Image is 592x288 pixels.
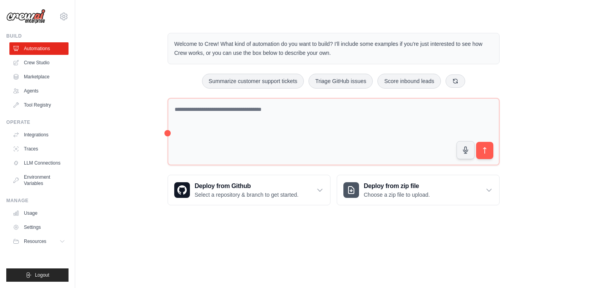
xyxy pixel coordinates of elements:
[6,33,69,39] div: Build
[195,191,298,199] p: Select a repository & branch to get started.
[9,85,69,97] a: Agents
[9,56,69,69] a: Crew Studio
[202,74,304,89] button: Summarize customer support tickets
[6,197,69,204] div: Manage
[35,272,49,278] span: Logout
[6,268,69,282] button: Logout
[9,207,69,219] a: Usage
[364,191,430,199] p: Choose a zip file to upload.
[309,74,373,89] button: Triage GitHub issues
[9,171,69,190] a: Environment Variables
[24,238,46,245] span: Resources
[9,129,69,141] a: Integrations
[174,40,493,58] p: Welcome to Crew! What kind of automation do you want to build? I'll include some examples if you'...
[6,119,69,125] div: Operate
[6,9,45,24] img: Logo
[9,42,69,55] a: Automations
[377,74,441,89] button: Score inbound leads
[9,235,69,248] button: Resources
[9,99,69,111] a: Tool Registry
[9,143,69,155] a: Traces
[195,181,298,191] h3: Deploy from Github
[9,221,69,234] a: Settings
[9,71,69,83] a: Marketplace
[364,181,430,191] h3: Deploy from zip file
[9,157,69,169] a: LLM Connections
